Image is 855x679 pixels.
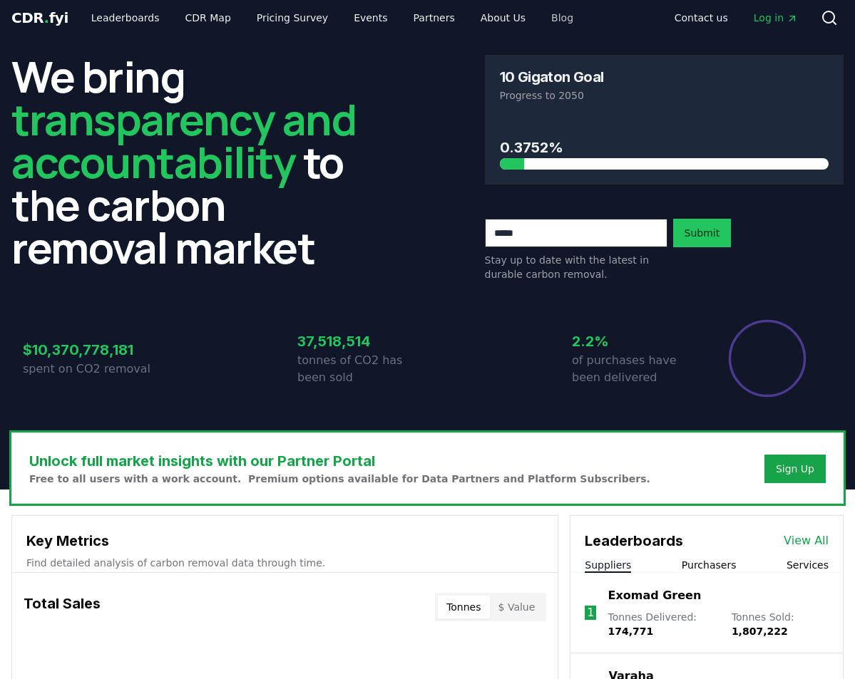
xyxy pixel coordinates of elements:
[490,596,544,618] button: $ Value
[297,352,428,386] p: tonnes of CO2 has been sold
[500,137,829,158] h3: 0.3752%
[784,532,829,549] a: View All
[572,352,702,386] p: of purchases have been delivered
[608,610,717,638] p: Tonnes Delivered :
[26,530,543,551] h3: Key Metrics
[673,219,732,247] button: Submit
[727,318,807,398] div: Percentage of sales delivered
[245,5,339,31] a: Pricing Survey
[585,530,683,551] h3: Leaderboards
[500,70,604,84] h3: 10 Gigaton Goal
[26,556,543,570] p: Find detailed analysis of carbon removal data through time.
[342,5,399,31] a: Events
[764,455,826,483] button: Sign Up
[80,5,585,31] nav: Main
[787,558,829,572] button: Services
[24,593,101,621] h3: Total Sales
[500,88,829,103] p: Progress to 2050
[754,11,798,25] span: Log in
[485,253,667,281] p: Stay up to date with the latest in durable carbon removal.
[776,462,814,476] a: Sign Up
[469,5,537,31] a: About Us
[572,331,702,352] h3: 2.2%
[29,472,650,486] p: Free to all users with a work account. Premium options available for Data Partners and Platform S...
[608,626,653,637] span: 174,771
[11,9,68,26] span: CDR fyi
[438,596,489,618] button: Tonnes
[11,55,371,269] h2: We bring to the carbon removal market
[23,361,153,378] p: spent on CO2 removal
[732,610,829,638] p: Tonnes Sold :
[402,5,466,31] a: Partners
[732,626,788,637] span: 1,807,222
[44,9,49,26] span: .
[23,339,153,361] h3: $10,370,778,181
[742,5,809,31] a: Log in
[11,90,356,191] span: transparency and accountability
[297,331,428,352] h3: 37,518,514
[29,450,650,472] h3: Unlock full market insights with our Partner Portal
[540,5,585,31] a: Blog
[682,558,737,572] button: Purchasers
[663,5,739,31] a: Contact us
[585,558,631,572] button: Suppliers
[608,587,701,604] a: Exomad Green
[80,5,171,31] a: Leaderboards
[663,5,809,31] nav: Main
[11,8,68,28] a: CDR.fyi
[587,604,594,621] p: 1
[174,5,242,31] a: CDR Map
